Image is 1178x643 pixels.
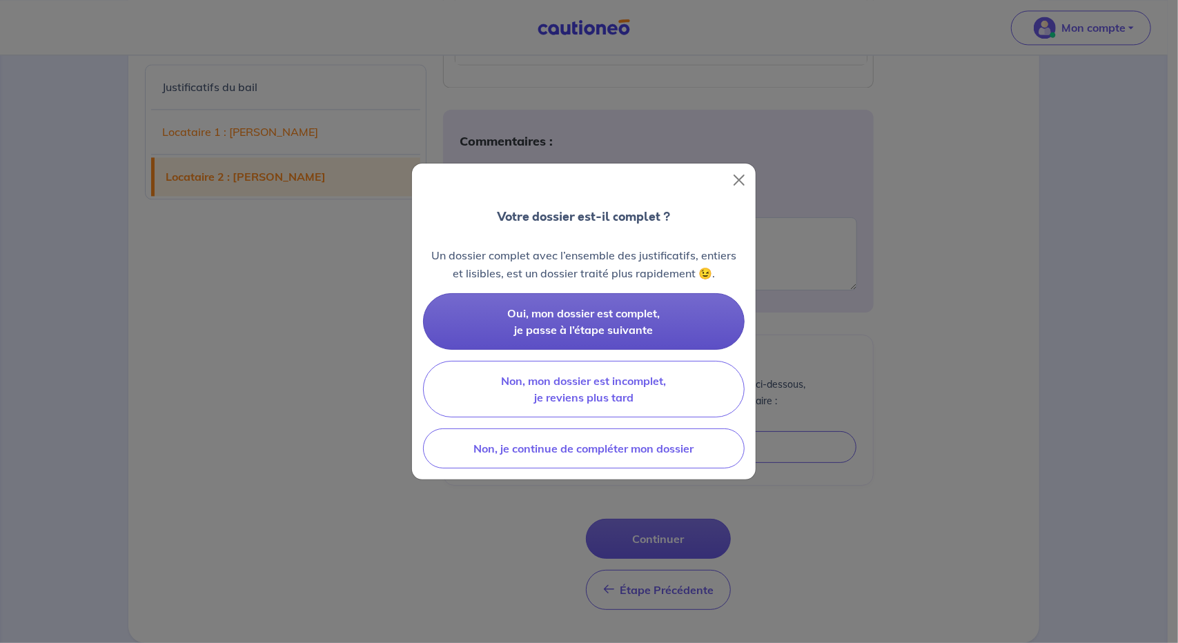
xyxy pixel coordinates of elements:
button: Non, mon dossier est incomplet, je reviens plus tard [423,361,745,417]
p: Votre dossier est-il complet ? [498,208,671,226]
button: Non, je continue de compléter mon dossier [423,428,745,468]
button: Oui, mon dossier est complet, je passe à l’étape suivante [423,293,745,350]
span: Non, mon dossier est incomplet, je reviens plus tard [502,374,667,404]
button: Close [728,169,750,191]
p: Un dossier complet avec l’ensemble des justificatifs, entiers et lisibles, est un dossier traité ... [423,246,745,282]
span: Non, je continue de compléter mon dossier [474,442,694,455]
span: Oui, mon dossier est complet, je passe à l’étape suivante [508,306,660,337]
